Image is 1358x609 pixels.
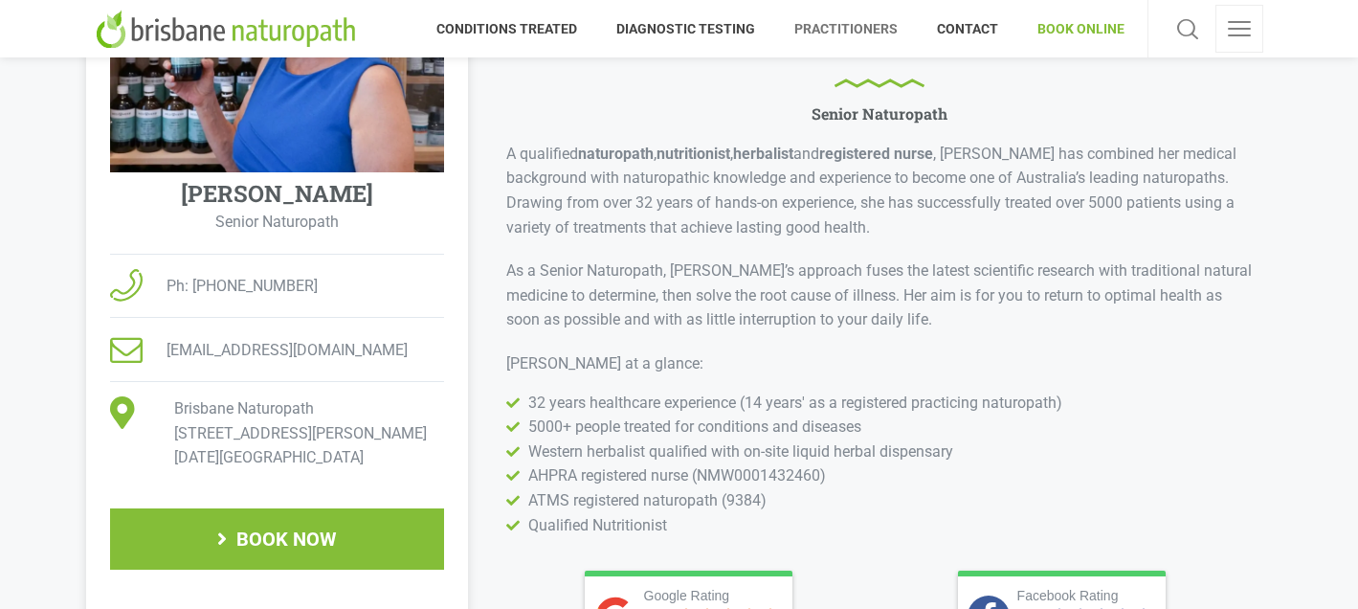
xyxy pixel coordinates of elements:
[506,259,1253,332] p: As a Senior Naturopath, [PERSON_NAME]’s approach fuses the latest scientific research with tradit...
[506,351,1253,376] p: [PERSON_NAME] at a glance:
[181,180,373,208] h4: [PERSON_NAME]
[819,145,933,163] b: registered nurse
[918,13,1018,44] span: CONTACT
[96,10,363,48] img: Brisbane Naturopath
[597,13,775,44] span: DIAGNOSTIC TESTING
[523,440,953,464] span: Western herbalist qualified with on-site liquid herbal dispensary
[436,13,597,44] span: CONDITIONS TREATED
[110,214,445,230] p: Senior Naturopath
[1017,586,1157,605] div: Facebook Rating
[578,145,654,163] b: naturopath
[733,145,793,163] b: herbalist
[150,396,427,470] span: Brisbane Naturopath [STREET_ADDRESS][PERSON_NAME] [DATE][GEOGRAPHIC_DATA]
[812,104,947,123] h6: Senior Naturopath
[657,145,730,163] b: nutritionist
[523,463,826,488] span: AHPRA registered nurse (NMW0001432460)
[523,415,861,440] span: 5000+ people treated for conditions and diseases
[236,530,337,549] span: BOOK NOW
[775,13,918,44] span: PRACTITIONERS
[523,488,767,513] span: ATMS registered naturopath (9384)
[523,391,1062,416] span: 32 years healthcare experience (14 years' as a registered practicing naturopath)
[1018,13,1124,44] span: BOOK ONLINE
[523,513,667,538] span: Qualified Nutritionist
[506,142,1253,239] p: A qualified , , and , [PERSON_NAME] has combined her medical background with naturopathic knowled...
[110,508,445,570] a: BOOK NOW
[143,274,318,299] span: Ph: [PHONE_NUMBER]
[644,586,784,605] div: Google Rating
[143,338,408,363] span: [EMAIL_ADDRESS][DOMAIN_NAME]
[1171,5,1204,53] a: Search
